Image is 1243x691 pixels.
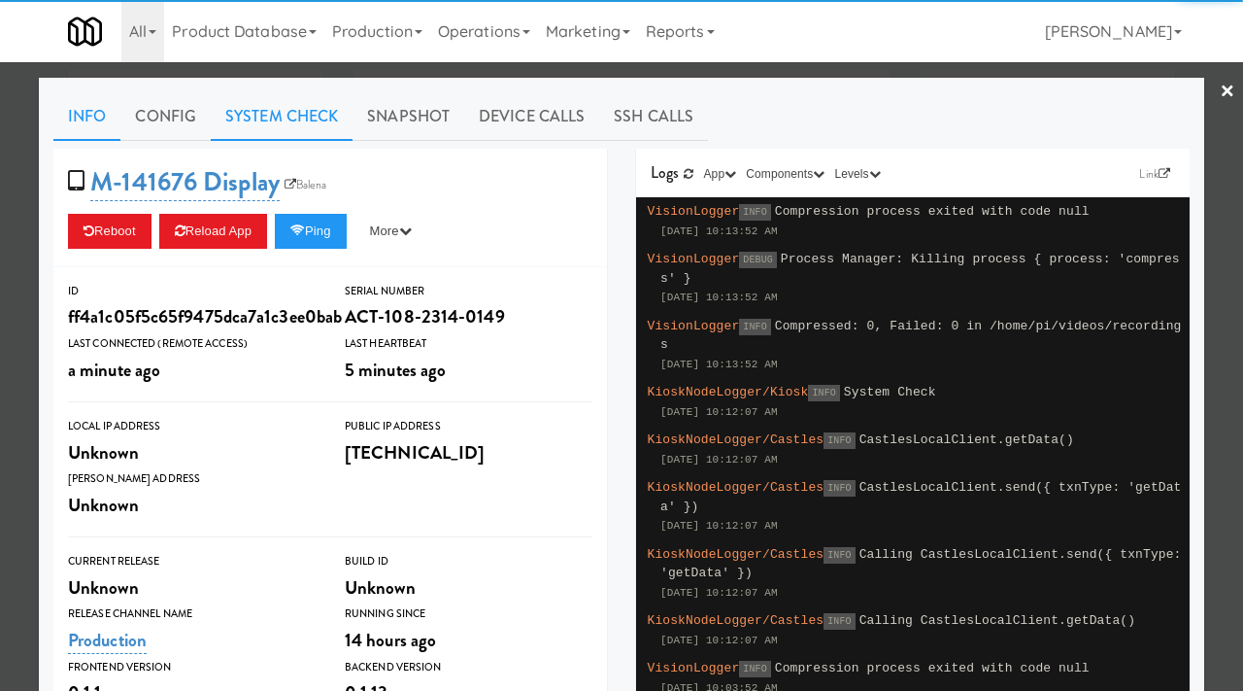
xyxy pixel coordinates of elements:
[823,613,855,630] span: INFO
[823,432,855,449] span: INFO
[345,282,592,301] div: Serial Number
[648,319,740,333] span: VisionLogger
[68,605,316,624] div: Release Channel Name
[68,658,316,677] div: Frontend Version
[660,635,778,646] span: [DATE] 10:12:07 AM
[660,454,778,466] span: [DATE] 10:12:07 AM
[859,613,1135,628] span: Calling CastlesLocalClient.getData()
[345,571,592,605] div: Unknown
[68,469,316,489] div: [PERSON_NAME] Address
[660,359,778,370] span: [DATE] 10:13:52 AM
[660,520,778,532] span: [DATE] 10:12:07 AM
[68,436,316,469] div: Unknown
[345,658,592,677] div: Backend Version
[739,661,770,677] span: INFO
[159,214,267,249] button: Reload App
[648,661,740,675] span: VisionLogger
[808,385,839,401] span: INFO
[345,334,592,354] div: Last Heartbeat
[68,489,316,522] div: Unknown
[648,252,740,266] span: VisionLogger
[648,204,740,219] span: VisionLogger
[660,252,1180,286] span: Process Manager: Killing process { process: 'compress' }
[829,164,885,184] button: Levels
[648,480,824,495] span: KioskNodeLogger/Castles
[345,417,592,436] div: Public IP Address
[68,15,102,49] img: Micromart
[211,92,353,141] a: System Check
[280,175,332,194] a: Balena
[1220,62,1235,122] a: ×
[345,605,592,624] div: Running Since
[660,319,1182,353] span: Compressed: 0, Failed: 0 in /home/pi/videos/recordings
[345,552,592,571] div: Build Id
[648,547,824,562] span: KioskNodeLogger/Castles
[648,613,824,628] span: KioskNodeLogger/Castles
[660,292,778,303] span: [DATE] 10:13:52 AM
[699,164,742,184] button: App
[660,480,1182,514] span: CastlesLocalClient.send({ txnType: 'getData' })
[660,547,1182,581] span: Calling CastlesLocalClient.send({ txnType: 'getData' })
[599,92,708,141] a: SSH Calls
[775,661,1090,675] span: Compression process exited with code null
[823,547,855,564] span: INFO
[739,204,770,221] span: INFO
[345,357,446,383] span: 5 minutes ago
[660,587,778,599] span: [DATE] 10:12:07 AM
[68,357,160,383] span: a minute ago
[68,417,316,436] div: Local IP Address
[68,334,316,354] div: Last Connected (Remote Access)
[660,225,778,237] span: [DATE] 10:13:52 AM
[90,163,280,201] a: M-141676 Display
[275,214,347,249] button: Ping
[345,300,592,333] div: ACT-108-2314-0149
[68,214,151,249] button: Reboot
[660,406,778,418] span: [DATE] 10:12:07 AM
[345,627,436,653] span: 14 hours ago
[844,385,936,399] span: System Check
[464,92,599,141] a: Device Calls
[68,282,316,301] div: ID
[651,161,679,184] span: Logs
[345,436,592,469] div: [TECHNICAL_ID]
[1134,164,1175,184] a: Link
[68,571,316,605] div: Unknown
[354,214,427,249] button: More
[823,480,855,497] span: INFO
[739,319,770,335] span: INFO
[68,552,316,571] div: Current Release
[68,300,316,333] div: ff4a1c05f5c65f9475dca7a1c3ee0bab
[68,627,147,654] a: Production
[741,164,829,184] button: Components
[53,92,120,141] a: Info
[120,92,211,141] a: Config
[775,204,1090,219] span: Compression process exited with code null
[648,385,809,399] span: KioskNodeLogger/Kiosk
[648,432,824,447] span: KioskNodeLogger/Castles
[353,92,464,141] a: Snapshot
[859,432,1074,447] span: CastlesLocalClient.getData()
[739,252,777,268] span: DEBUG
